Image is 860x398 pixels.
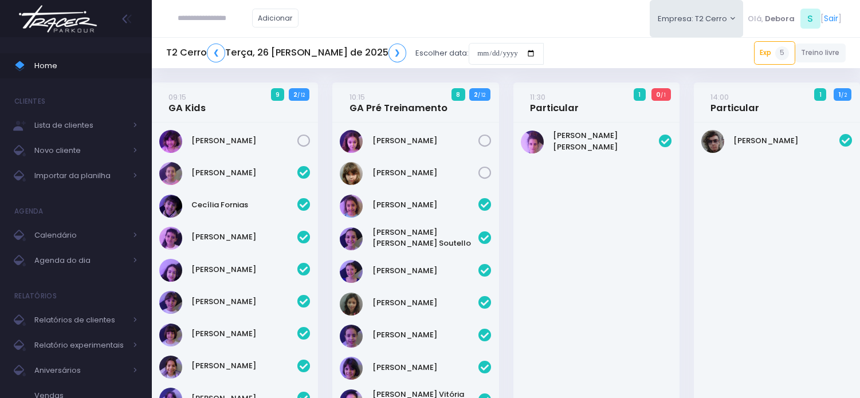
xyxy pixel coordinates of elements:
[159,324,182,346] img: Mariana Abramo
[754,41,795,64] a: Exp5
[34,363,126,378] span: Aniversários
[451,88,465,101] span: 8
[34,313,126,328] span: Relatórios de clientes
[34,143,126,158] span: Novo cliente
[340,293,363,316] img: Julia de Campos Munhoz
[34,228,126,243] span: Calendário
[34,58,138,73] span: Home
[271,88,285,101] span: 9
[159,162,182,185] img: Beatriz Cogo
[841,92,847,98] small: / 2
[159,227,182,250] img: Clara Guimaraes Kron
[775,46,789,60] span: 5
[191,167,297,179] a: [PERSON_NAME]
[748,13,763,25] span: Olá,
[14,90,45,113] h4: Clientes
[340,325,363,348] img: Luzia Rolfini Fernandes
[159,259,182,282] img: Isabela de Brito Moffa
[159,130,182,153] img: Chiara Real Oshima Hirata
[191,264,297,275] a: [PERSON_NAME]
[795,44,846,62] a: Treino livre
[530,92,545,103] small: 11:30
[521,131,544,153] img: Maria Laura Bertazzi
[634,88,646,101] span: 1
[372,297,478,309] a: [PERSON_NAME]
[191,231,297,243] a: [PERSON_NAME]
[340,260,363,283] img: Jasmim rocha
[297,92,305,98] small: / 12
[34,253,126,268] span: Agenda do dia
[350,92,365,103] small: 10:15
[372,265,478,277] a: [PERSON_NAME]
[765,13,795,25] span: Debora
[372,227,478,249] a: [PERSON_NAME] [PERSON_NAME] Soutello
[191,296,297,308] a: [PERSON_NAME]
[474,90,478,99] strong: 2
[14,200,44,223] h4: Agenda
[166,40,544,66] div: Escolher data:
[372,135,478,147] a: [PERSON_NAME]
[159,195,182,218] img: Cecília Fornias Gomes
[207,44,225,62] a: ❮
[553,130,659,152] a: [PERSON_NAME] [PERSON_NAME]
[350,91,447,114] a: 10:15GA Pré Treinamento
[656,90,661,99] strong: 0
[340,195,363,218] img: Alice Oliveira Castro
[34,168,126,183] span: Importar da planilha
[661,92,666,98] small: / 1
[824,13,838,25] a: Sair
[800,9,820,29] span: S
[372,362,478,373] a: [PERSON_NAME]
[372,199,478,211] a: [PERSON_NAME]
[372,329,478,341] a: [PERSON_NAME]
[743,6,846,31] div: [ ]
[252,9,299,27] a: Adicionar
[388,44,407,62] a: ❯
[191,135,297,147] a: [PERSON_NAME]
[340,227,363,250] img: Ana Helena Soutello
[814,88,826,101] span: 1
[191,328,297,340] a: [PERSON_NAME]
[710,91,759,114] a: 14:00Particular
[168,92,186,103] small: 09:15
[839,90,841,99] strong: 1
[701,130,724,153] img: Fernando Pires Amary
[191,360,297,372] a: [PERSON_NAME]
[166,44,406,62] h5: T2 Cerro Terça, 26 [PERSON_NAME] de 2025
[530,91,579,114] a: 11:30Particular
[159,291,182,314] img: Maria Clara Frateschi
[340,162,363,185] img: Nina Carletto Barbosa
[34,118,126,133] span: Lista de clientes
[733,135,839,147] a: [PERSON_NAME]
[191,199,297,211] a: Cecília Fornias
[293,90,297,99] strong: 2
[34,338,126,353] span: Relatório experimentais
[340,357,363,380] img: Malu Bernardes
[159,356,182,379] img: Marina Árju Aragão Abreu
[372,167,478,179] a: [PERSON_NAME]
[14,285,57,308] h4: Relatórios
[168,91,206,114] a: 09:15GA Kids
[478,92,485,98] small: / 12
[710,92,729,103] small: 14:00
[340,130,363,153] img: Luisa Tomchinsky Montezano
